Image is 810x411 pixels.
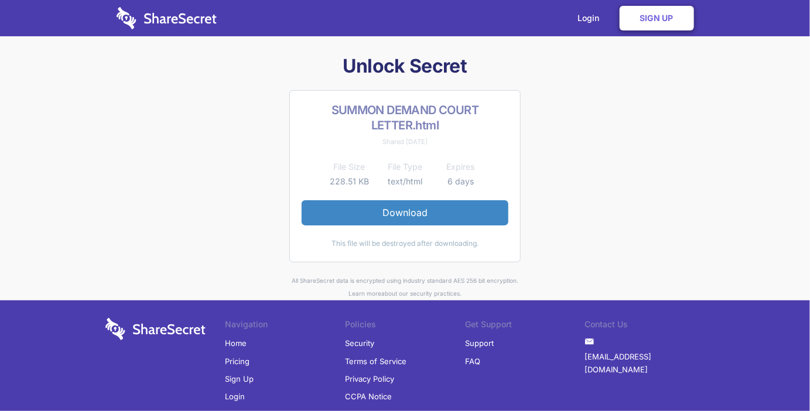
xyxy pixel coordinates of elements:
a: Download [302,200,508,225]
a: [EMAIL_ADDRESS][DOMAIN_NAME] [585,348,705,379]
a: Home [225,334,247,352]
a: CCPA Notice [345,388,392,405]
a: Terms of Service [345,352,406,370]
li: Navigation [225,318,345,334]
a: Support [465,334,494,352]
li: Get Support [465,318,585,334]
li: Policies [345,318,465,334]
img: logo-wordmark-white-trans-d4663122ce5f474addd5e946df7df03e33cb6a1c49d2221995e7729f52c070b2.svg [105,318,206,340]
td: text/html [377,174,433,189]
a: Security [345,334,374,352]
a: Pricing [225,352,250,370]
a: Privacy Policy [345,370,394,388]
td: 228.51 KB [322,174,377,189]
td: 6 days [433,174,488,189]
a: Sign Up [620,6,694,30]
li: Contact Us [585,318,705,334]
a: Sign Up [225,370,254,388]
th: File Size [322,160,377,174]
a: FAQ [465,352,480,370]
h2: SUMMON DEMAND COURT LETTER.html [302,102,508,133]
a: Learn more [348,290,381,297]
div: This file will be destroyed after downloading. [302,237,508,250]
th: File Type [377,160,433,174]
h1: Unlock Secret [101,54,710,78]
th: Expires [433,160,488,174]
div: Shared [DATE] [302,135,508,148]
a: Login [225,388,245,405]
img: logo-wordmark-white-trans-d4663122ce5f474addd5e946df7df03e33cb6a1c49d2221995e7729f52c070b2.svg [117,7,217,29]
div: All ShareSecret data is encrypted using industry standard AES 256 bit encryption. about our secur... [101,274,710,300]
